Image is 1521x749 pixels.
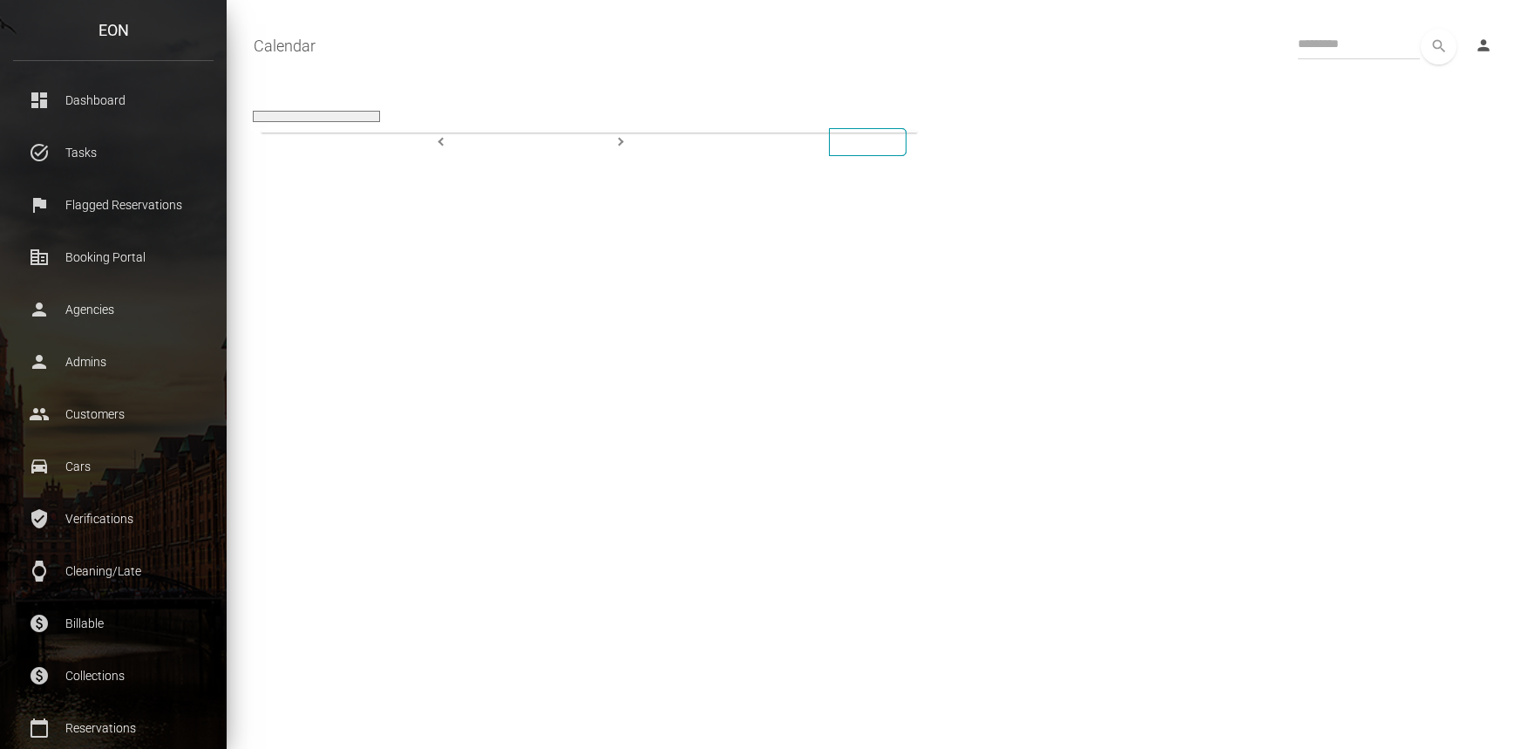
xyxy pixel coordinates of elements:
[13,392,214,436] a: people Customers
[254,24,316,68] a: Calendar
[26,244,200,270] p: Booking Portal
[13,235,214,279] a: corporate_fare Booking Portal
[13,183,214,227] a: flag Flagged Reservations
[13,654,214,698] a: paid Collections
[26,401,200,427] p: Customers
[26,558,200,584] p: Cleaning/Late
[13,78,214,122] a: dashboard Dashboard
[13,131,214,174] a: task_alt Tasks
[1421,29,1456,65] button: search
[26,663,200,689] p: Collections
[13,549,214,593] a: watch Cleaning/Late
[13,288,214,331] a: person Agencies
[26,87,200,113] p: Dashboard
[13,340,214,384] a: person Admins
[1462,29,1508,64] a: person
[26,453,200,480] p: Cars
[13,602,214,645] a: paid Billable
[26,610,200,637] p: Billable
[13,497,214,541] a: verified_user Verifications
[1475,37,1492,54] i: person
[26,192,200,218] p: Flagged Reservations
[13,445,214,488] a: drive_eta Cars
[26,715,200,741] p: Reservations
[26,349,200,375] p: Admins
[26,296,200,323] p: Agencies
[26,140,200,166] p: Tasks
[26,506,200,532] p: Verifications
